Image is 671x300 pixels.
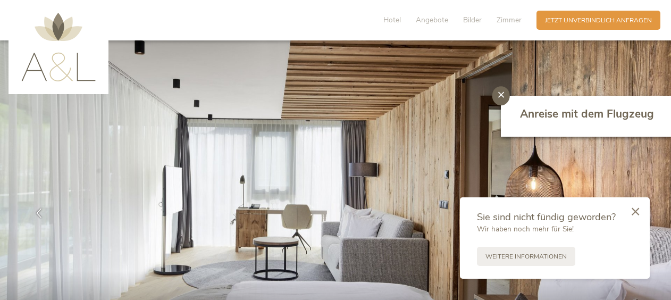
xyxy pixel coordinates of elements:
a: Anreise mit dem Flugzeug [520,106,656,126]
span: Angebote [416,15,448,25]
span: Sie sind nicht fündig geworden? [477,210,616,223]
span: Jetzt unverbindlich anfragen [545,16,652,25]
span: Hotel [383,15,401,25]
span: Anreise mit dem Flugzeug [520,106,654,121]
span: Wir haben noch mehr für Sie! [477,224,574,234]
span: Weitere Informationen [485,252,567,261]
span: Bilder [463,15,482,25]
img: AMONTI & LUNARIS Wellnessresort [21,13,96,81]
a: Weitere Informationen [477,247,575,266]
span: Zimmer [497,15,522,25]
